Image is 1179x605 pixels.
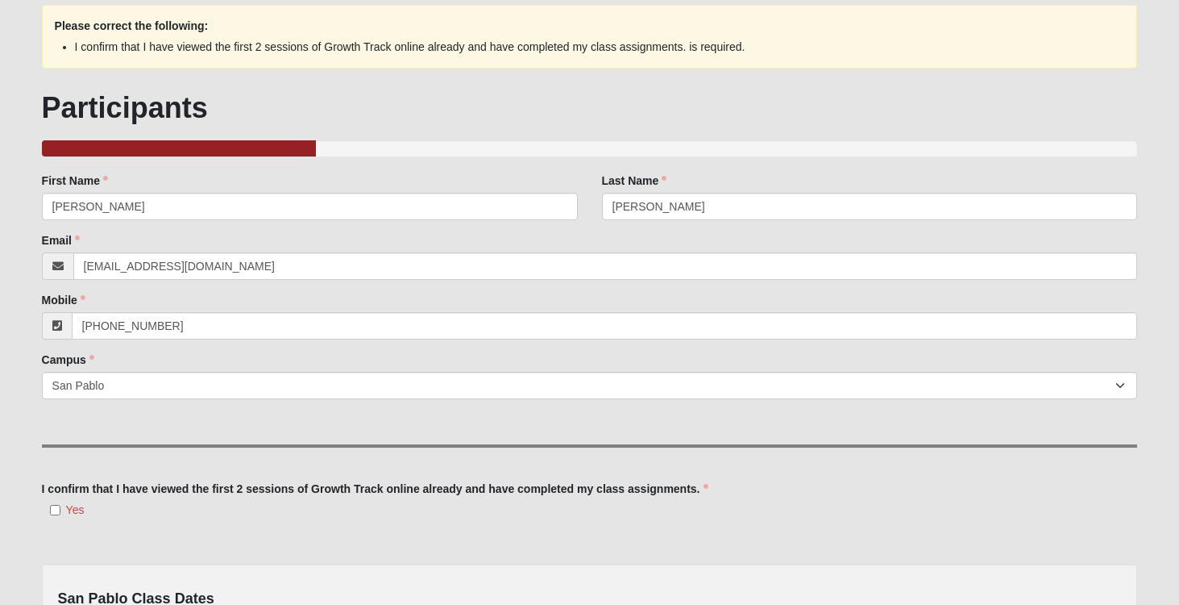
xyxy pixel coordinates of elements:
[66,503,85,516] span: Yes
[50,505,60,515] input: Yes
[602,173,667,189] label: Last Name
[42,173,108,189] label: First Name
[42,90,1138,125] h1: Participants
[42,5,1138,69] div: Please correct the following:
[42,481,708,497] label: I confirm that I have viewed the first 2 sessions of Growth Track online already and have complet...
[42,232,80,248] label: Email
[42,352,94,368] label: Campus
[42,292,85,308] label: Mobile
[75,39,1105,56] li: I confirm that I have viewed the first 2 sessions of Growth Track online already and have complet...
